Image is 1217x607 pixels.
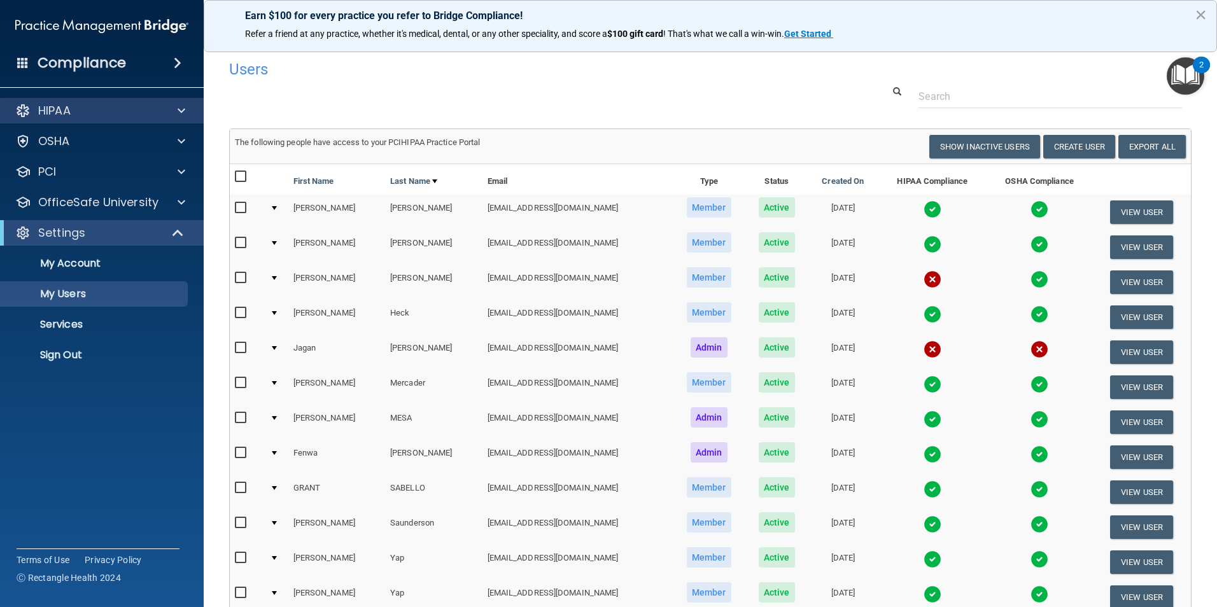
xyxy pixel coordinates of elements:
[385,230,482,265] td: [PERSON_NAME]
[1110,200,1173,224] button: View User
[924,305,941,323] img: tick.e7d51cea.svg
[808,335,878,370] td: [DATE]
[482,335,673,370] td: [EMAIL_ADDRESS][DOMAIN_NAME]
[1031,375,1048,393] img: tick.e7d51cea.svg
[918,85,1182,108] input: Search
[759,512,795,533] span: Active
[1031,235,1048,253] img: tick.e7d51cea.svg
[8,318,182,331] p: Services
[385,405,482,440] td: MESA
[385,300,482,335] td: Heck
[687,267,731,288] span: Member
[288,265,386,300] td: [PERSON_NAME]
[1031,550,1048,568] img: tick.e7d51cea.svg
[1043,135,1115,158] button: Create User
[1195,4,1207,25] button: Close
[687,547,731,568] span: Member
[1110,305,1173,329] button: View User
[482,195,673,230] td: [EMAIL_ADDRESS][DOMAIN_NAME]
[15,195,185,210] a: OfficeSafe University
[1110,480,1173,504] button: View User
[687,372,731,393] span: Member
[15,134,185,149] a: OSHA
[1110,235,1173,259] button: View User
[687,197,731,218] span: Member
[759,582,795,603] span: Active
[924,200,941,218] img: tick.e7d51cea.svg
[288,440,386,475] td: Fenwa
[808,475,878,510] td: [DATE]
[1110,550,1173,574] button: View User
[687,232,731,253] span: Member
[924,585,941,603] img: tick.e7d51cea.svg
[1031,270,1048,288] img: tick.e7d51cea.svg
[1167,57,1204,95] button: Open Resource Center, 2 new notifications
[482,265,673,300] td: [EMAIL_ADDRESS][DOMAIN_NAME]
[288,195,386,230] td: [PERSON_NAME]
[924,340,941,358] img: cross.ca9f0e7f.svg
[288,545,386,580] td: [PERSON_NAME]
[759,547,795,568] span: Active
[38,225,85,241] p: Settings
[808,370,878,405] td: [DATE]
[482,405,673,440] td: [EMAIL_ADDRESS][DOMAIN_NAME]
[759,337,795,358] span: Active
[1031,585,1048,603] img: tick.e7d51cea.svg
[85,554,142,566] a: Privacy Policy
[808,510,878,545] td: [DATE]
[687,477,731,498] span: Member
[759,197,795,218] span: Active
[385,440,482,475] td: [PERSON_NAME]
[808,300,878,335] td: [DATE]
[245,10,1176,22] p: Earn $100 for every practice you refer to Bridge Compliance!
[808,440,878,475] td: [DATE]
[924,445,941,463] img: tick.e7d51cea.svg
[229,61,783,78] h4: Users
[482,230,673,265] td: [EMAIL_ADDRESS][DOMAIN_NAME]
[482,300,673,335] td: [EMAIL_ADDRESS][DOMAIN_NAME]
[759,372,795,393] span: Active
[687,582,731,603] span: Member
[1199,65,1204,81] div: 2
[924,375,941,393] img: tick.e7d51cea.svg
[784,29,833,39] a: Get Started
[38,195,158,210] p: OfficeSafe University
[8,288,182,300] p: My Users
[1031,515,1048,533] img: tick.e7d51cea.svg
[745,164,808,195] th: Status
[607,29,663,39] strong: $100 gift card
[924,235,941,253] img: tick.e7d51cea.svg
[482,370,673,405] td: [EMAIL_ADDRESS][DOMAIN_NAME]
[687,512,731,533] span: Member
[1031,200,1048,218] img: tick.e7d51cea.svg
[808,545,878,580] td: [DATE]
[15,103,185,118] a: HIPAA
[822,174,864,189] a: Created On
[38,134,70,149] p: OSHA
[288,475,386,510] td: GRANT
[1031,305,1048,323] img: tick.e7d51cea.svg
[293,174,334,189] a: First Name
[38,103,71,118] p: HIPAA
[390,174,437,189] a: Last Name
[482,545,673,580] td: [EMAIL_ADDRESS][DOMAIN_NAME]
[38,164,56,179] p: PCI
[929,135,1040,158] button: Show Inactive Users
[759,407,795,428] span: Active
[1110,410,1173,434] button: View User
[1110,270,1173,294] button: View User
[1110,375,1173,399] button: View User
[15,164,185,179] a: PCI
[691,442,728,463] span: Admin
[245,29,607,39] span: Refer a friend at any practice, whether it's medical, dental, or any other speciality, and score a
[17,571,121,584] span: Ⓒ Rectangle Health 2024
[691,407,728,428] span: Admin
[38,54,126,72] h4: Compliance
[987,164,1092,195] th: OSHA Compliance
[385,370,482,405] td: Mercader
[878,164,987,195] th: HIPAA Compliance
[1110,445,1173,469] button: View User
[663,29,784,39] span: ! That's what we call a win-win.
[924,550,941,568] img: tick.e7d51cea.svg
[17,554,69,566] a: Terms of Use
